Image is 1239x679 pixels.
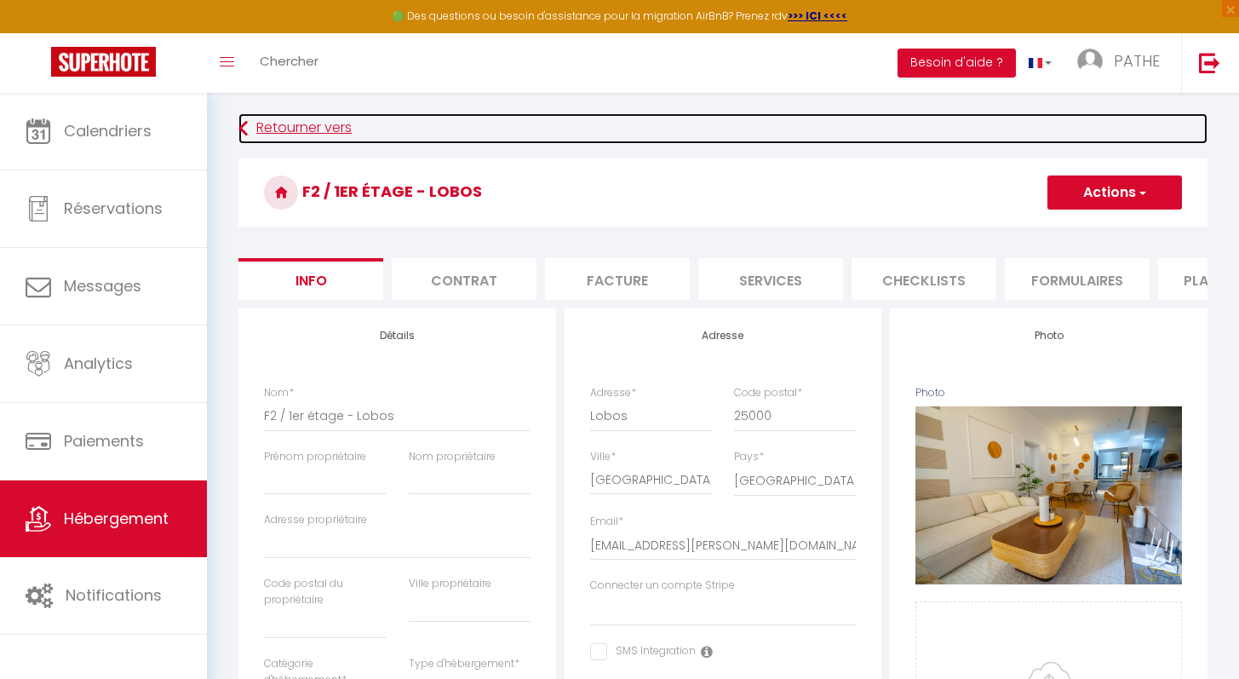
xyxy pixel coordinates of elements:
[64,508,169,529] span: Hébergement
[64,430,144,452] span: Paiements
[264,385,294,401] label: Nom
[590,385,636,401] label: Adresse
[698,258,843,300] li: Services
[898,49,1016,78] button: Besoin d'aide ?
[590,330,857,342] h4: Adresse
[51,47,156,77] img: Super Booking
[1005,258,1150,300] li: Formulaires
[409,656,519,672] label: Type d'hébergement
[64,120,152,141] span: Calendriers
[409,576,491,592] label: Ville propriétaire
[1064,33,1181,93] a: ... PATHE
[734,449,764,465] label: Pays
[590,449,616,465] label: Ville
[915,385,945,401] label: Photo
[260,52,318,70] span: Chercher
[915,330,1182,342] h4: Photo
[1199,52,1220,73] img: logout
[788,9,847,23] a: >>> ICI <<<<
[409,449,496,465] label: Nom propriétaire
[247,33,331,93] a: Chercher
[852,258,996,300] li: Checklists
[64,198,163,219] span: Réservations
[264,330,531,342] h4: Détails
[238,158,1207,227] h3: F2 / 1er étage - Lobos
[590,578,735,594] label: Connecter un compte Stripe
[264,576,386,608] label: Code postal du propriétaire
[64,353,133,374] span: Analytics
[392,258,536,300] li: Contrat
[545,258,690,300] li: Facture
[1077,49,1103,74] img: ...
[734,385,802,401] label: Code postal
[264,449,366,465] label: Prénom propriétaire
[238,258,383,300] li: Info
[1114,50,1160,72] span: PATHE
[590,514,623,530] label: Email
[264,512,367,528] label: Adresse propriétaire
[238,113,1207,144] a: Retourner vers
[1047,176,1182,210] button: Actions
[66,584,162,606] span: Notifications
[64,275,141,296] span: Messages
